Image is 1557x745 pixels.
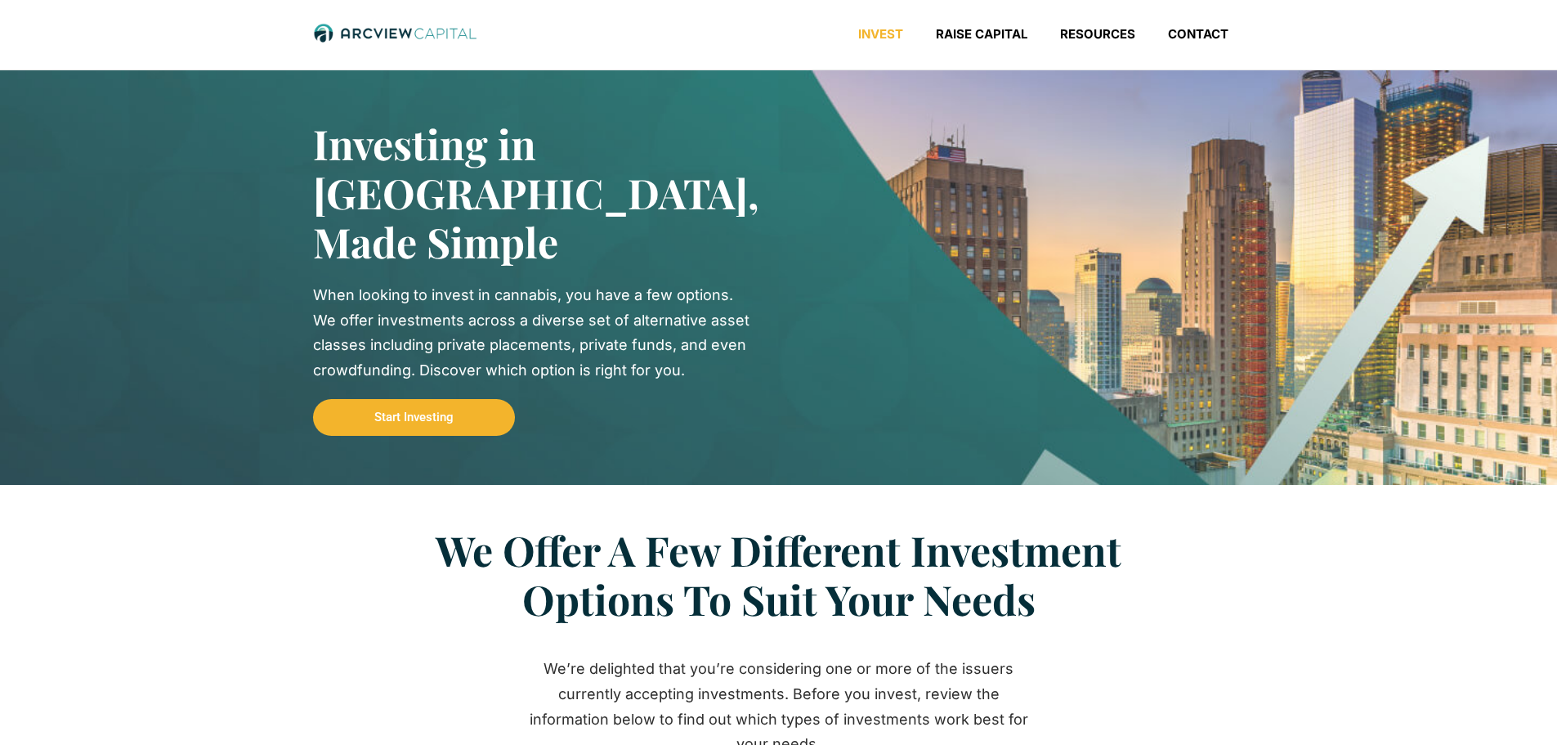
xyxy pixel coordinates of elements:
a: Contact [1152,26,1245,43]
span: Start Investing [374,411,454,424]
a: Resources [1044,26,1152,43]
a: Raise Capital [919,26,1044,43]
a: Start Investing [313,399,515,436]
a: Invest [842,26,919,43]
div: When looking to invest in cannabis, you have a few options. We offer investments across a diverse... [313,283,754,383]
h2: Investing in [GEOGRAPHIC_DATA], Made Simple [313,119,730,267]
h2: We Offer A Few Different Investment Options To Suit Your Needs [378,526,1179,624]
